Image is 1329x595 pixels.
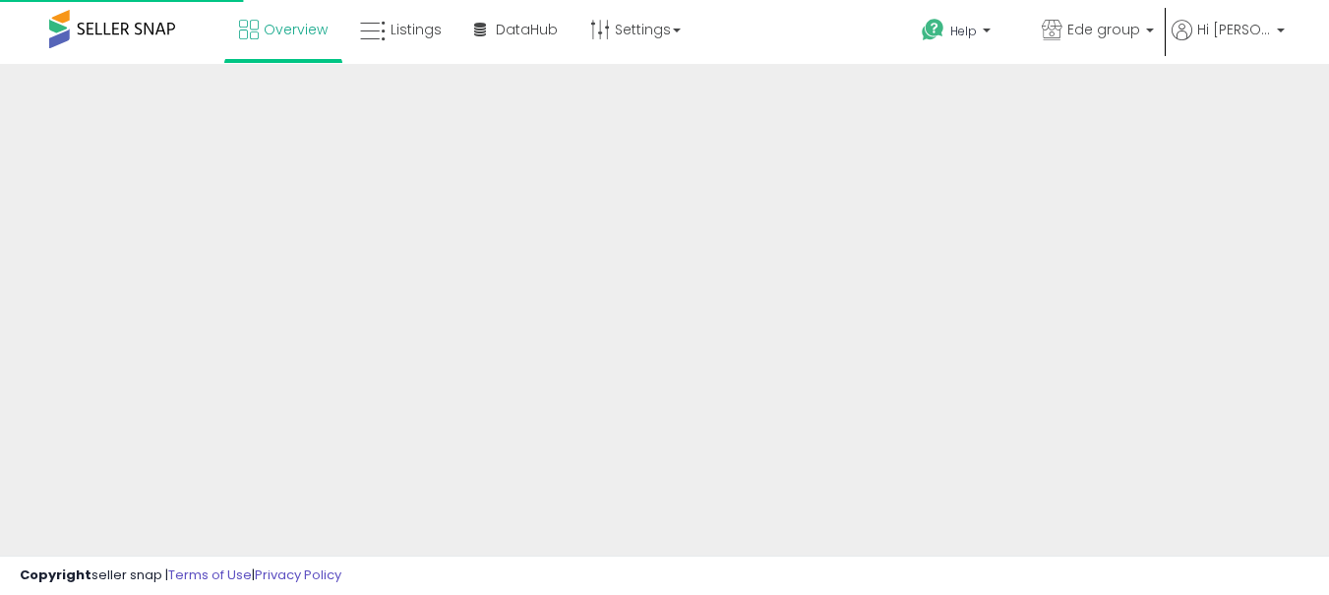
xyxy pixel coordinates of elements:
span: DataHub [496,20,558,39]
a: Privacy Policy [255,565,341,584]
a: Terms of Use [168,565,252,584]
div: seller snap | | [20,566,341,585]
a: Help [906,3,1024,64]
strong: Copyright [20,565,91,584]
span: Listings [391,20,442,39]
i: Get Help [921,18,945,42]
span: Help [950,23,977,39]
a: Hi [PERSON_NAME] [1172,20,1285,64]
span: Hi [PERSON_NAME] [1197,20,1271,39]
span: Ede group [1067,20,1140,39]
span: Overview [264,20,328,39]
